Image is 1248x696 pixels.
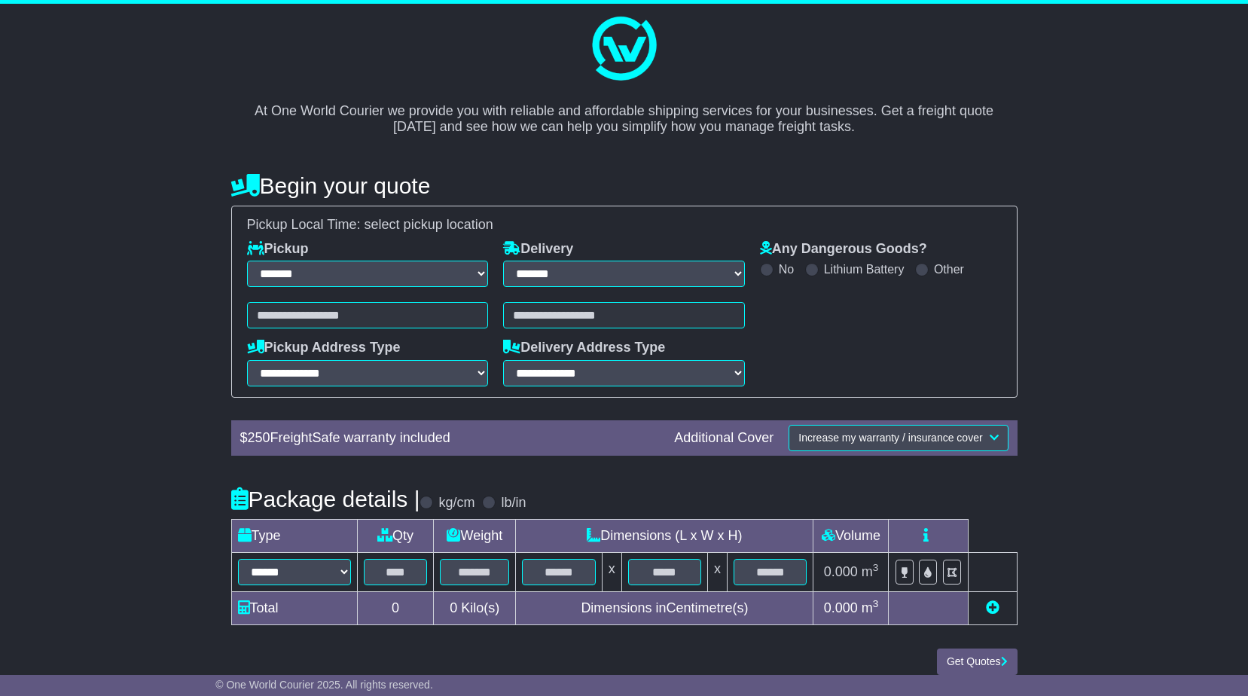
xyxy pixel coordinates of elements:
[708,553,728,592] td: x
[434,592,516,625] td: Kilo(s)
[240,217,1009,234] div: Pickup Local Time:
[231,173,1018,198] h4: Begin your quote
[586,11,661,87] img: One World Courier Logo - great freight rates
[813,520,889,553] td: Volume
[231,487,420,511] h4: Package details |
[824,564,858,579] span: 0.000
[516,520,813,553] td: Dimensions (L x W x H)
[231,592,357,625] td: Total
[247,340,401,356] label: Pickup Address Type
[760,241,927,258] label: Any Dangerous Goods?
[450,600,457,615] span: 0
[246,87,1002,136] p: At One World Courier we provide you with reliable and affordable shipping services for your busin...
[862,600,879,615] span: m
[779,262,794,276] label: No
[602,553,621,592] td: x
[248,430,270,445] span: 250
[986,600,999,615] a: Add new item
[937,649,1018,675] button: Get Quotes
[357,520,434,553] td: Qty
[798,432,982,444] span: Increase my warranty / insurance cover
[231,520,357,553] td: Type
[862,564,879,579] span: m
[934,262,964,276] label: Other
[357,592,434,625] td: 0
[215,679,433,691] span: © One World Courier 2025. All rights reserved.
[247,241,309,258] label: Pickup
[824,262,905,276] label: Lithium Battery
[789,425,1008,451] button: Increase my warranty / insurance cover
[503,241,573,258] label: Delivery
[667,430,781,447] div: Additional Cover
[824,600,858,615] span: 0.000
[503,340,665,356] label: Delivery Address Type
[516,592,813,625] td: Dimensions in Centimetre(s)
[873,598,879,609] sup: 3
[438,495,474,511] label: kg/cm
[434,520,516,553] td: Weight
[873,562,879,573] sup: 3
[501,495,526,511] label: lb/in
[365,217,493,232] span: select pickup location
[233,430,667,447] div: $ FreightSafe warranty included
